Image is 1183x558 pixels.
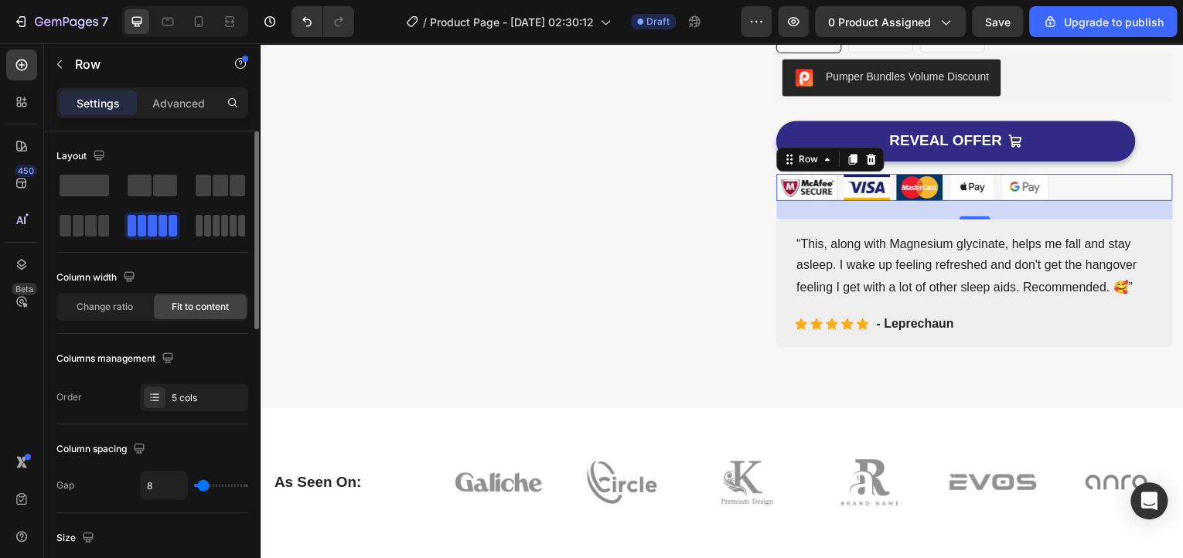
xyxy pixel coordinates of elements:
input: Auto [141,471,187,499]
span: / [423,14,427,30]
span: Draft [646,15,670,29]
div: Columns management [56,349,177,369]
div: 5 cols [172,391,244,405]
div: Upgrade to publish [1042,14,1164,30]
div: Layout [56,146,108,167]
div: Beta [12,283,37,295]
p: - Leprechaun [619,273,696,291]
span: Fit to content [172,300,229,314]
p: Settings [77,95,120,111]
div: Size [56,528,97,549]
button: 7 [6,6,115,37]
div: Order [56,390,82,404]
div: Open Intercom Messenger [1130,482,1168,519]
div: REVEAL OFFER [632,89,745,108]
div: Column width [56,267,138,288]
div: Column spacing [56,439,148,460]
p: Row [75,55,206,73]
div: 450 [15,165,37,177]
p: 7 [101,12,108,31]
p: “This, along with Magnesium glycinate, helps me fall and stay asleep. I wake up feeling refreshed... [538,191,896,257]
button: 0 product assigned [815,6,966,37]
div: Undo/Redo [291,6,354,37]
span: Product Page - [DATE] 02:30:12 [430,14,594,30]
span: Save [985,15,1011,29]
div: Row [537,110,563,124]
span: 0 product assigned [828,14,931,30]
iframe: Design area [261,43,1183,558]
button: Upgrade to publish [1029,6,1177,37]
div: Gap [56,478,74,492]
p: As Seen On: [13,432,157,451]
span: Change ratio [77,300,133,314]
button: Save [972,6,1023,37]
p: Advanced [152,95,205,111]
button: REVEAL OFFER [518,78,879,119]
